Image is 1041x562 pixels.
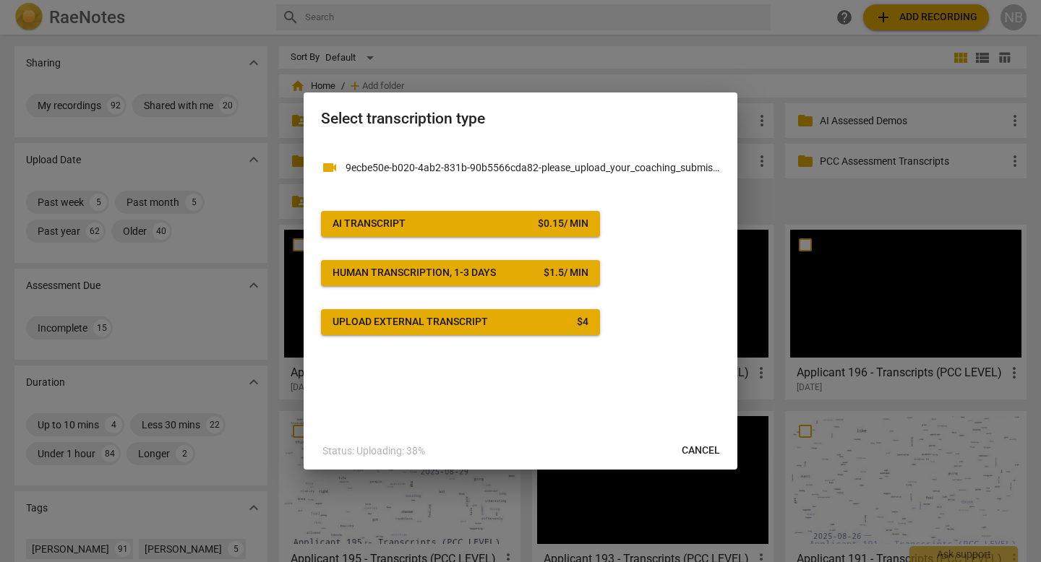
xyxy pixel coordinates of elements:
[544,266,588,280] div: $ 1.5 / min
[670,438,732,464] button: Cancel
[321,110,720,128] h2: Select transcription type
[321,211,600,237] button: AI Transcript$0.15/ min
[682,444,720,458] span: Cancel
[333,266,496,280] div: Human transcription, 1-3 days
[538,217,588,231] div: $ 0.15 / min
[321,260,600,286] button: Human transcription, 1-3 days$1.5/ min
[321,309,600,335] button: Upload external transcript$4
[577,315,588,329] div: $ 4
[321,159,338,176] span: videocam
[322,444,425,459] p: Status: Uploading: 38%
[333,315,488,329] div: Upload external transcript
[346,160,720,176] p: 9ecbe50e-b020-4ab2-831b-90b5566cda82-please_upload_your_coaching_submission-(Audio)-coaching-with...
[333,217,406,231] div: AI Transcript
